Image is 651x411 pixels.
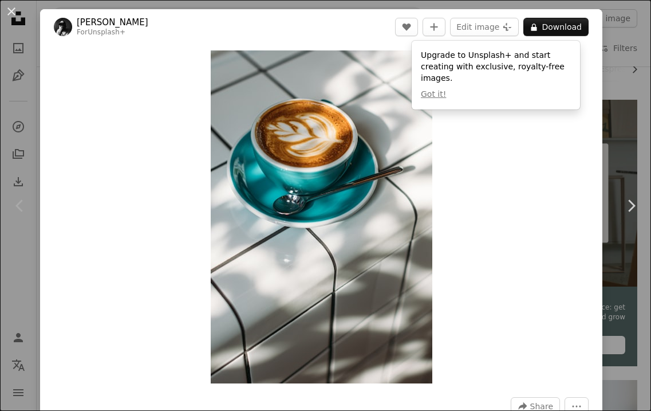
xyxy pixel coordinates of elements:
button: Edit image [450,18,519,36]
button: Got it! [421,89,446,100]
button: Download [523,18,589,36]
div: Upgrade to Unsplash+ and start creating with exclusive, royalty-free images. [412,41,580,109]
a: Unsplash+ [88,28,125,36]
button: Like [395,18,418,36]
button: Zoom in on this image [211,50,432,383]
img: Go to Hrant Khachatryan's profile [54,18,72,36]
img: a cappuccino sitting on top of a blue saucer [211,50,432,383]
a: [PERSON_NAME] [77,17,148,28]
button: Add to Collection [423,18,445,36]
div: For [77,28,148,37]
a: Next [611,151,651,261]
